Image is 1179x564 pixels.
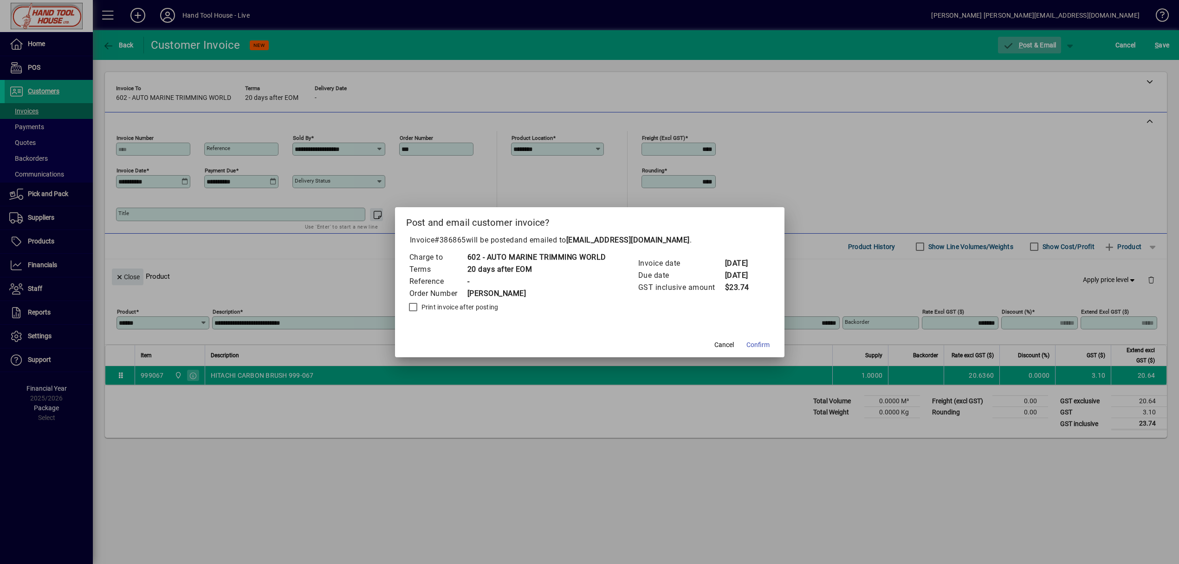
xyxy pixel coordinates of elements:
[714,340,734,350] span: Cancel
[409,275,467,288] td: Reference
[709,337,739,354] button: Cancel
[638,269,725,282] td: Due date
[409,251,467,263] td: Charge to
[725,257,762,269] td: [DATE]
[514,236,690,244] span: and emailed to
[725,269,762,282] td: [DATE]
[725,282,762,294] td: $23.74
[566,236,690,244] b: [EMAIL_ADDRESS][DOMAIN_NAME]
[420,302,499,312] label: Print invoice after posting
[467,251,606,263] td: 602 - AUTO MARINE TRIMMING WORLD
[467,275,606,288] td: -
[638,257,725,269] td: Invoice date
[409,288,467,300] td: Order Number
[467,263,606,275] td: 20 days after EOM
[409,263,467,275] td: Terms
[434,236,466,244] span: #386865
[746,340,770,350] span: Confirm
[743,337,773,354] button: Confirm
[638,282,725,294] td: GST inclusive amount
[395,207,784,234] h2: Post and email customer invoice?
[406,235,773,246] p: Invoice will be posted .
[467,288,606,300] td: [PERSON_NAME]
